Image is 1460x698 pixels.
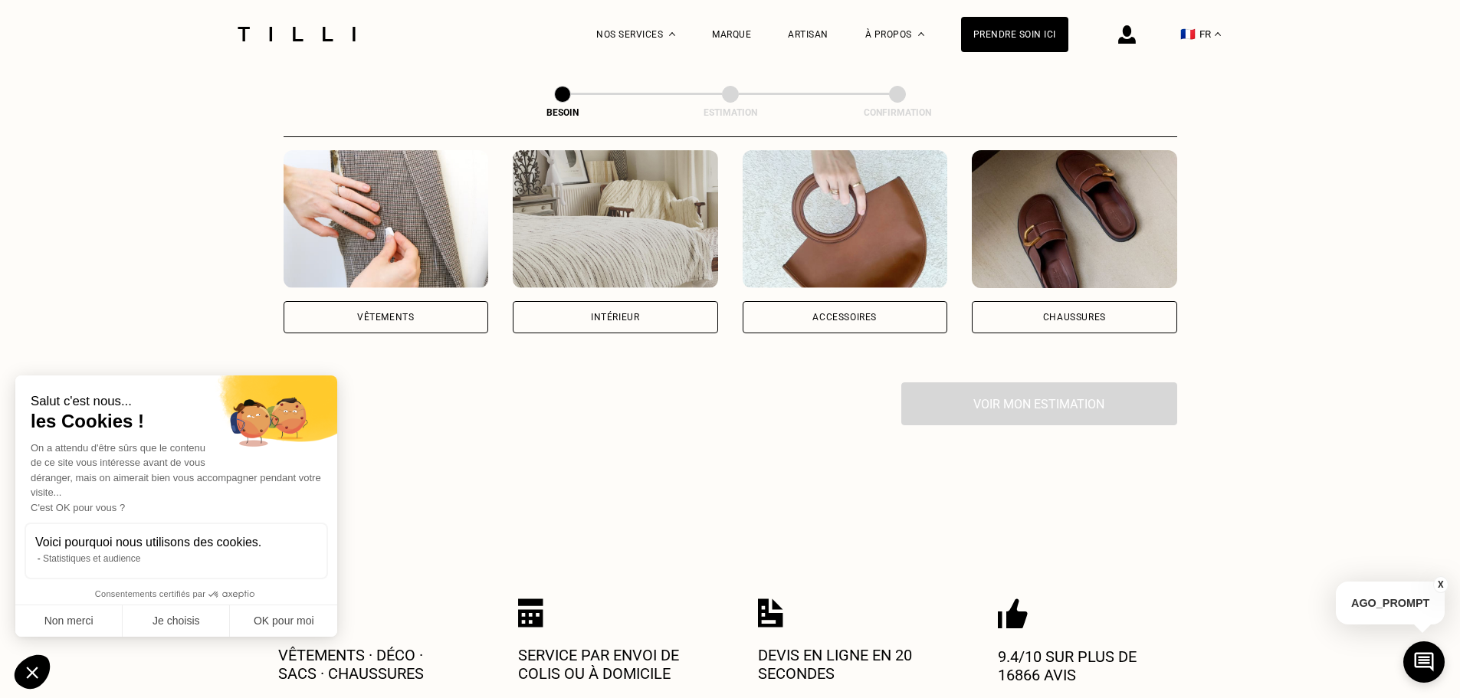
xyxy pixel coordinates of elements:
[812,313,877,322] div: Accessoires
[357,313,414,322] div: Vêtements
[518,598,543,628] img: Icon
[758,598,783,628] img: Icon
[669,32,675,36] img: Menu déroulant
[788,29,828,40] a: Artisan
[1336,582,1445,624] p: AGO_PROMPT
[1180,27,1196,41] span: 🇫🇷
[513,150,718,288] img: Intérieur
[518,646,702,683] p: Service par envoi de colis ou à domicile
[486,107,639,118] div: Besoin
[821,107,974,118] div: Confirmation
[1043,313,1106,322] div: Chaussures
[998,647,1182,684] p: 9.4/10 sur plus de 16866 avis
[1118,25,1136,44] img: icône connexion
[278,646,462,683] p: Vêtements · Déco · Sacs · Chaussures
[961,17,1068,52] a: Prendre soin ici
[654,107,807,118] div: Estimation
[998,598,1028,629] img: Icon
[284,150,489,288] img: Vêtements
[743,150,948,288] img: Accessoires
[918,32,924,36] img: Menu déroulant à propos
[972,150,1177,288] img: Chaussures
[712,29,751,40] a: Marque
[591,313,639,322] div: Intérieur
[1215,32,1221,36] img: menu déroulant
[758,646,942,683] p: Devis en ligne en 20 secondes
[232,27,361,41] img: Logo du service de couturière Tilli
[1433,576,1449,593] button: X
